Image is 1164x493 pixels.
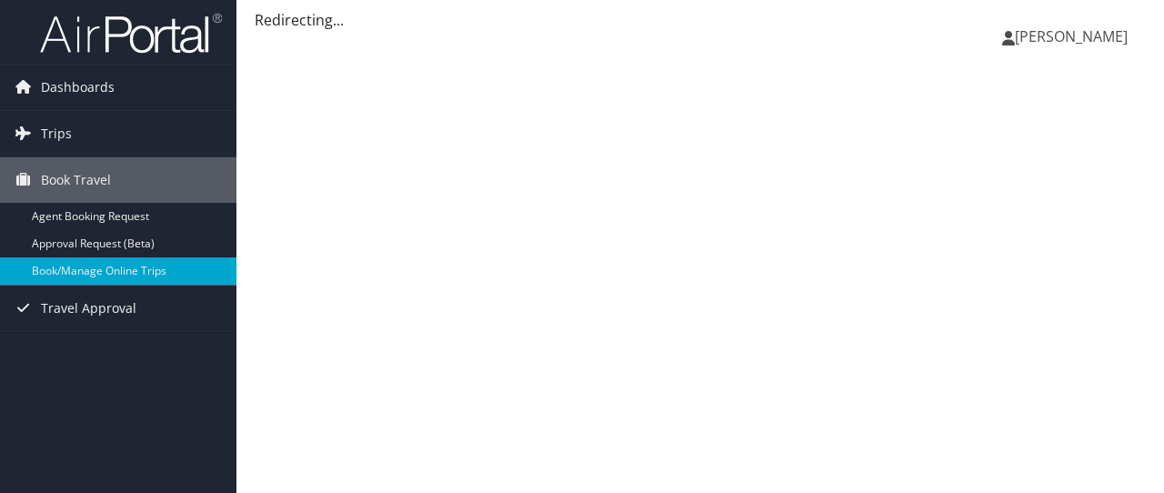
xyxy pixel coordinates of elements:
span: Trips [41,111,72,156]
a: [PERSON_NAME] [1002,9,1146,64]
span: [PERSON_NAME] [1015,26,1128,46]
span: Dashboards [41,65,115,110]
img: airportal-logo.png [40,12,222,55]
span: Book Travel [41,157,111,203]
span: Travel Approval [41,286,136,331]
div: Redirecting... [255,9,1146,31]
